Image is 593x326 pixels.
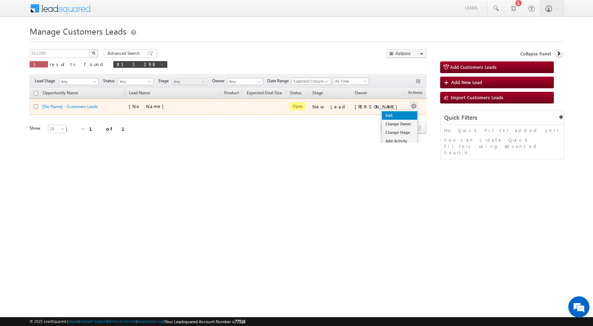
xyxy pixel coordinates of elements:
span: prev [381,122,394,134]
div: [PERSON_NAME] [355,103,401,110]
span: Lead Stage [35,78,58,84]
a: Terms of Service [108,319,136,324]
img: d_60004797649_company_0_60004797649 [12,37,30,46]
span: © 2025 LeadSquared | | | | | [30,318,245,325]
a: prev [381,123,394,134]
a: Contact Support [79,319,107,324]
em: Start Chat [96,218,128,227]
img: Search [92,51,95,55]
span: Owner [355,90,367,95]
span: Expected Closure Date [292,78,329,84]
a: Change Stage [382,128,417,137]
a: Edit [382,111,417,120]
span: Collapse Panel [520,51,551,57]
span: Your Leadsquared Account Number is [165,319,245,324]
div: Show [30,125,42,131]
span: All Time [333,78,367,84]
a: Add Activity [382,137,417,145]
a: All Time [333,78,369,85]
span: Advanced Search [108,50,142,57]
span: Import Customers Leads [451,94,503,100]
span: Product [224,90,239,95]
div: Quick Filters [441,111,564,125]
div: Chat with us now [37,37,119,46]
span: [No Name] [129,103,167,109]
a: Any [118,78,154,85]
span: Opportunity Name [43,90,78,95]
span: 811298 [117,61,157,67]
span: Actions [405,89,426,98]
span: Status [103,78,118,84]
span: Stage [312,90,323,95]
input: Type to Search [227,78,263,85]
div: New Lead [312,103,348,110]
button: Actions [386,49,426,58]
div: 1 - 1 of 1 [65,125,133,133]
span: Add Customers Leads [450,64,497,70]
a: Stage [309,89,327,98]
span: Stage [158,78,172,84]
a: 25 [48,125,66,133]
a: About [68,319,78,324]
a: Any [59,78,98,85]
span: Add New Lead [451,79,482,85]
a: Any [172,78,208,85]
a: Status [286,89,305,98]
div: Minimize live chat window [116,4,133,20]
span: Any [59,78,96,85]
span: Open [290,102,306,111]
span: Expected Deal Size [247,90,282,95]
span: Any [172,78,205,85]
a: Change Owner [382,120,417,128]
a: Opportunity Name [39,89,82,98]
span: Manage Customers Leads [30,25,126,37]
span: results found [50,61,106,67]
a: Expected Deal Size [243,89,286,98]
span: 25 [48,126,67,132]
a: Expected Closure Date [292,78,331,85]
input: Check all records [34,91,38,96]
span: Lead Name [125,89,154,98]
a: [No Name] - Customers Leads [42,104,98,109]
span: 77516 [235,319,245,324]
span: Any [118,78,151,85]
span: 1 [33,61,44,67]
span: Date Range [267,78,292,84]
a: Acceptable Use [137,319,164,324]
a: next [413,123,426,134]
a: Show All Items [254,78,263,85]
p: You can create Quick Filters using Advanced Search. [444,137,560,156]
p: No Quick Filter added yet! [444,127,560,134]
textarea: Type your message and hit 'Enter' [9,65,129,212]
span: Owner [212,78,227,84]
span: next [413,122,426,134]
